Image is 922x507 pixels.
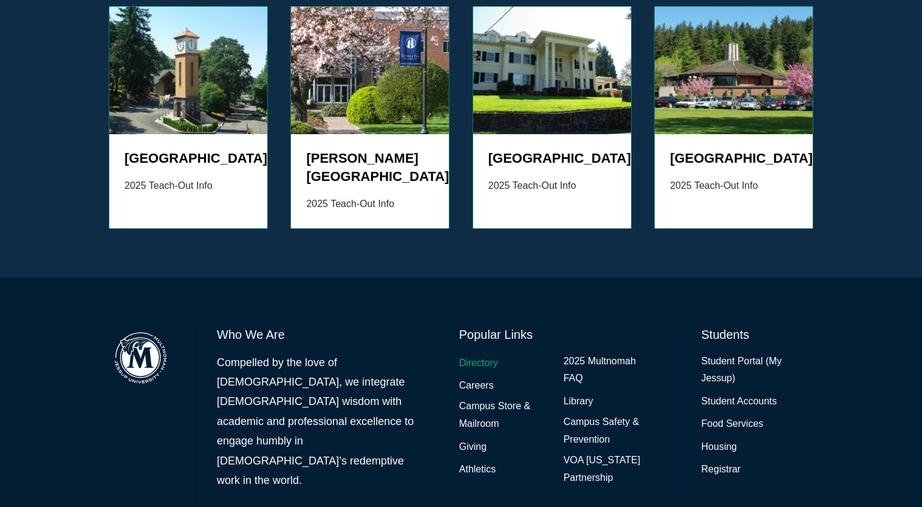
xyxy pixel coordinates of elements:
[217,353,415,491] p: Compelled by the love of [DEMOGRAPHIC_DATA], we integrate [DEMOGRAPHIC_DATA] wisdom with academic...
[125,149,252,168] h5: [GEOGRAPHIC_DATA]
[564,353,657,388] a: 2025 Multnomah FAQ
[459,355,498,372] a: Directory
[702,326,813,343] h6: Students
[670,177,797,195] p: 2025 Teach-Out Info
[291,7,449,134] img: Cherry_blossoms_George_Fox
[459,326,657,343] h6: Popular Links
[459,398,553,433] a: Campus Store & Mailroom
[702,415,763,433] a: Food Services
[306,196,434,213] p: 2025 Teach-Out Info
[459,377,494,395] a: Careers
[655,7,813,134] img: mcguire_auditorium_at_warner_pacific_college_-_portland_oregon
[109,7,267,134] img: By M.O. Stevens - Own work, CC BY-SA 3.0, https://commons.wikimedia.org/w/index.php?curid=7469256
[109,6,268,229] a: By M.O. Stevens - Own work, CC BY-SA 3.0, https://commons.wikimedia.org/w/index.php?curid=7469256...
[564,393,593,410] a: Library
[564,452,657,487] a: VOA [US_STATE] Partnership
[459,438,487,456] a: Giving
[473,7,631,134] img: Western Seminary
[488,177,616,195] p: 2025 Teach-Out Info
[702,393,777,410] a: Student Accounts
[564,413,657,449] a: Campus Safety & Prevention
[306,149,434,186] h5: [PERSON_NAME][GEOGRAPHIC_DATA]
[290,6,449,229] a: Cherry_blossoms_George_Fox [PERSON_NAME][GEOGRAPHIC_DATA] 2025 Teach-Out Info
[702,461,741,478] a: Registrar
[217,326,415,343] h6: Who We Are
[109,326,172,390] img: Multnomah Campus of Jessup University logo
[654,6,813,229] a: mcguire_auditorium_at_warner_pacific_college_-_portland_oregon [GEOGRAPHIC_DATA] 2025 Teach-Out Info
[125,177,252,195] p: 2025 Teach-Out Info
[670,149,797,168] h5: [GEOGRAPHIC_DATA]
[702,438,737,456] a: Housing
[488,149,616,168] h5: [GEOGRAPHIC_DATA]
[459,461,496,478] a: Athletics
[702,353,813,388] a: Student Portal (My Jessup)
[473,6,632,229] a: By M.O. Stevens - Own work, CC BY-SA 3.0, https://commons.wikimedia.org/w/index.php?curid=1920983...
